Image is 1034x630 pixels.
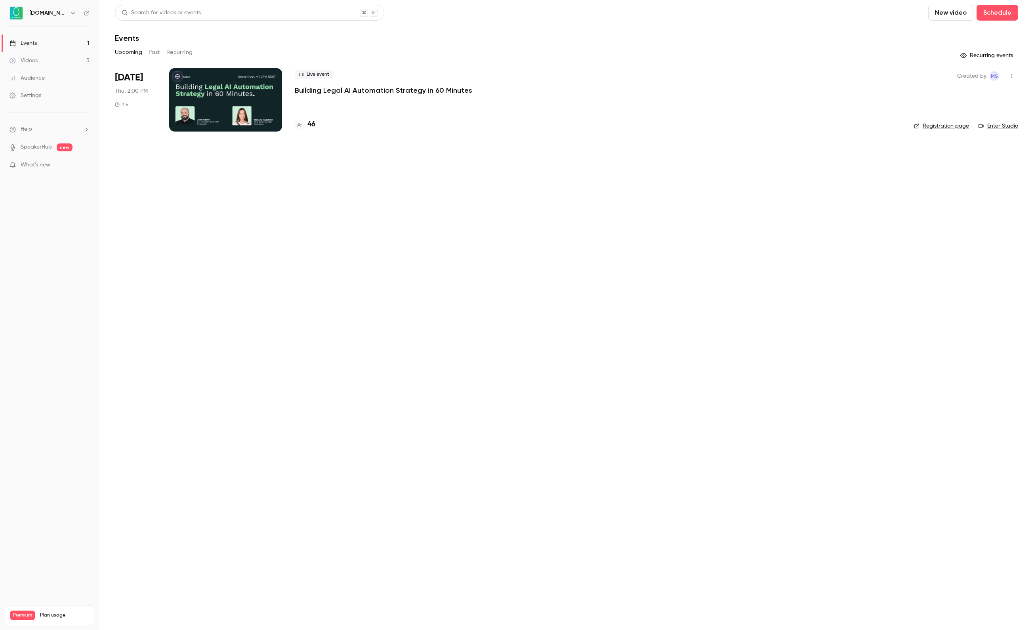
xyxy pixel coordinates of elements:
span: Live event [295,70,334,79]
span: Premium [10,611,35,620]
a: Enter Studio [979,122,1018,130]
button: Recurring [166,46,193,59]
div: Search for videos or events [122,9,201,17]
h1: Events [115,33,139,43]
span: MS [991,71,998,81]
button: Recurring events [957,49,1018,62]
h6: [DOMAIN_NAME] [29,9,67,17]
span: [DATE] [115,71,143,84]
button: New video [928,5,973,21]
span: Created by [957,71,986,81]
div: Videos [10,57,38,65]
img: Avokaado.io [10,7,23,19]
li: help-dropdown-opener [10,125,90,134]
span: What's new [21,161,50,169]
span: Thu, 2:00 PM [115,87,148,95]
span: Plan usage [40,612,89,619]
div: Settings [10,92,41,99]
a: Registration page [914,122,969,130]
h4: 46 [307,119,315,130]
button: Past [149,46,160,59]
div: Events [10,39,37,47]
span: Marie Skachko [990,71,999,81]
button: Upcoming [115,46,142,59]
div: Sep 4 Thu, 2:00 PM (Europe/Tallinn) [115,68,156,132]
span: Help [21,125,32,134]
div: 1 h [115,101,128,108]
a: Building Legal AI Automation Strategy in 60 Minutes [295,86,472,95]
div: Audience [10,74,45,82]
a: SpeakerHub [21,143,52,151]
a: 46 [295,119,315,130]
span: new [57,143,72,151]
button: Schedule [977,5,1018,21]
